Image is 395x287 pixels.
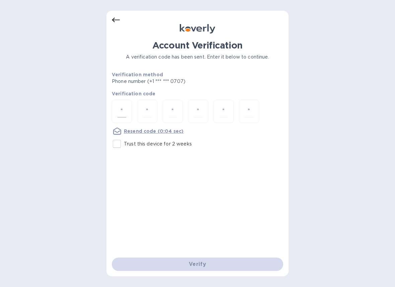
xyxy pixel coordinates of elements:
[112,90,283,97] p: Verification code
[124,128,183,134] u: Resend code (0:04 sec)
[112,40,283,51] h1: Account Verification
[124,140,192,148] p: Trust this device for 2 weeks
[112,78,237,85] p: Phone number (+1 *** *** 0707)
[112,54,283,61] p: A verification code has been sent. Enter it below to continue.
[112,72,163,77] b: Verification method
